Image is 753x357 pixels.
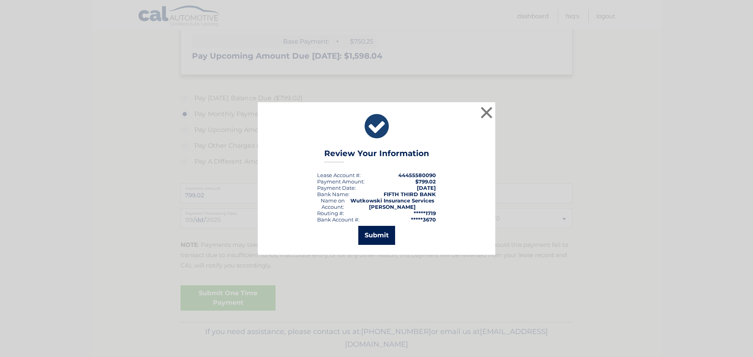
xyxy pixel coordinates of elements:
[317,210,344,216] div: Routing #:
[317,185,356,191] div: :
[350,197,434,210] strong: Wutkowski Insurance Services [PERSON_NAME]
[479,105,494,120] button: ×
[317,216,359,223] div: Bank Account #:
[415,178,436,185] span: $799.02
[317,185,355,191] span: Payment Date
[358,226,395,245] button: Submit
[398,172,436,178] strong: 44455580090
[384,191,436,197] strong: FIFTH THIRD BANK
[317,191,350,197] div: Bank Name:
[324,149,429,162] h3: Review Your Information
[417,185,436,191] span: [DATE]
[317,178,365,185] div: Payment Amount:
[317,172,361,178] div: Lease Account #:
[317,197,349,210] div: Name on Account:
